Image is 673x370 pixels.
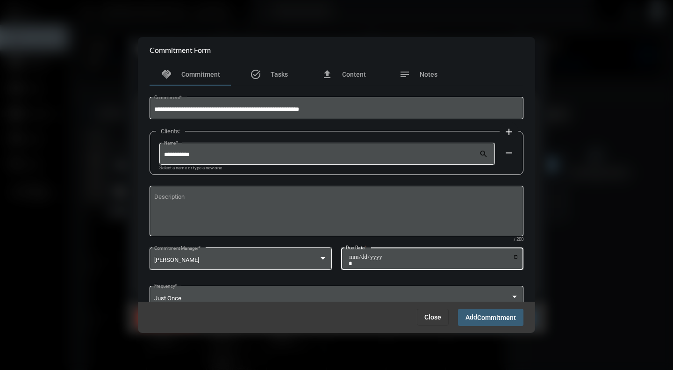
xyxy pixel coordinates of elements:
[477,314,516,321] span: Commitment
[154,295,181,302] span: Just Once
[150,45,211,54] h2: Commitment Form
[399,69,410,80] mat-icon: notes
[159,166,222,171] mat-hint: Select a name or type a new one
[514,237,523,242] mat-hint: / 200
[503,147,515,159] mat-icon: remove
[271,71,288,78] span: Tasks
[181,71,220,78] span: Commitment
[424,313,441,321] span: Close
[417,309,449,326] button: Close
[156,128,185,135] label: Clients:
[465,313,516,321] span: Add
[154,256,199,263] span: [PERSON_NAME]
[420,71,437,78] span: Notes
[479,149,490,160] mat-icon: search
[458,309,523,326] button: AddCommitment
[250,69,261,80] mat-icon: task_alt
[161,69,172,80] mat-icon: handshake
[342,71,366,78] span: Content
[503,126,515,138] mat-icon: add
[322,69,333,80] mat-icon: file_upload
